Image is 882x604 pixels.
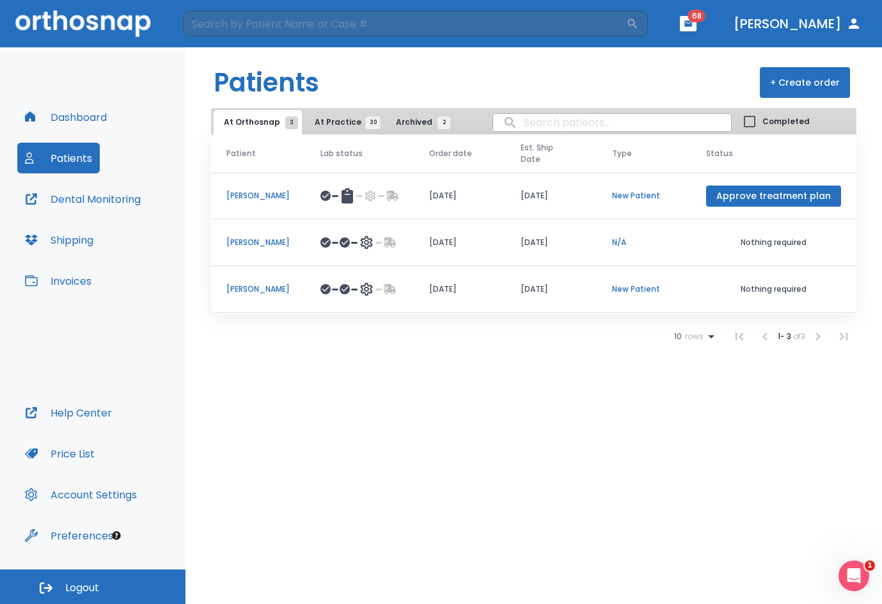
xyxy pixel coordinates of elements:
span: Status [706,148,733,159]
button: Dental Monitoring [17,184,148,214]
p: Nothing required [706,237,841,248]
span: Est. Ship Date [521,142,572,165]
span: Order date [429,148,472,159]
p: Nothing required [706,283,841,295]
span: rows [682,332,704,341]
button: [PERSON_NAME] [728,12,867,35]
td: [DATE] [505,219,597,266]
span: of 3 [793,331,805,342]
input: search [493,110,731,135]
button: Help Center [17,397,120,428]
p: [PERSON_NAME] [226,237,290,248]
span: 30 [366,116,381,129]
span: At Orthosnap [224,116,292,128]
p: New Patient [612,283,675,295]
button: Preferences [17,520,121,551]
span: 2 [437,116,450,129]
td: [DATE] [505,173,597,219]
button: Price List [17,438,102,469]
span: Lab status [320,148,363,159]
span: 10 [674,332,682,341]
span: Completed [762,116,810,127]
button: + Create order [760,67,850,98]
span: Logout [65,581,99,595]
button: Invoices [17,266,99,296]
td: [DATE] [414,219,505,266]
button: Approve treatment plan [706,186,841,207]
td: [DATE] [414,266,505,313]
span: Patient [226,148,256,159]
span: Archived [396,116,444,128]
button: Account Settings [17,479,145,510]
iframe: Intercom live chat [839,560,869,591]
button: Shipping [17,225,101,255]
span: 1 - 3 [778,331,793,342]
p: [PERSON_NAME] [226,283,290,295]
div: tabs [214,110,457,134]
img: Orthosnap [15,10,151,36]
input: Search by Patient Name or Case # [183,11,626,36]
span: Type [612,148,632,159]
span: 1 [865,560,875,571]
td: [DATE] [414,173,505,219]
span: At Practice [315,116,373,128]
span: 3 [285,116,298,129]
button: Patients [17,143,100,173]
td: [DATE] [505,266,597,313]
div: Tooltip anchor [111,530,122,541]
p: [PERSON_NAME] [226,190,290,202]
p: N/A [612,237,675,248]
p: New Patient [612,190,675,202]
button: Dashboard [17,102,114,132]
h1: Patients [214,63,319,102]
span: 68 [688,10,705,22]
